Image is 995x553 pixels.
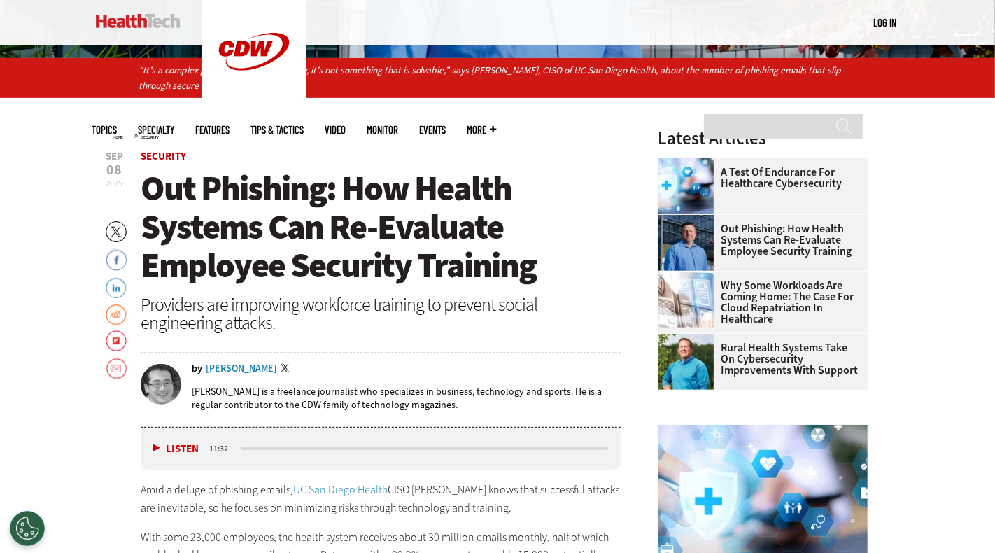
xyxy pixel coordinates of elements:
img: Electronic health records [658,272,714,328]
div: Cookies Settings [10,511,45,546]
button: Listen [153,444,199,454]
a: Security [141,149,186,163]
h3: Latest Articles [658,129,868,147]
p: [PERSON_NAME] is a freelance journalist who specializes in business, technology and sports. He is... [192,385,621,412]
a: Twitter [281,364,293,375]
a: CDW [202,92,306,107]
a: UC San Diego Health [293,482,388,497]
img: Home [96,14,181,28]
a: Video [325,125,346,135]
span: Out Phishing: How Health Systems Can Re-Evaluate Employee Security Training [141,165,536,288]
a: Healthcare cybersecurity [658,158,721,169]
span: 2025 [106,178,123,189]
a: Scott Currie [658,215,721,226]
a: A Test of Endurance for Healthcare Cybersecurity [658,167,859,189]
a: Why Some Workloads Are Coming Home: The Case for Cloud Repatriation in Healthcare [658,280,859,325]
a: Electronic health records [658,272,721,283]
p: Amid a deluge of phishing emails, CISO [PERSON_NAME] knows that successful attacks are inevitable... [141,481,621,517]
a: Features [195,125,230,135]
a: Tips & Tactics [250,125,304,135]
button: Open Preferences [10,511,45,546]
div: duration [207,442,239,455]
span: Sep [106,151,123,162]
a: Rural Health Systems Take On Cybersecurity Improvements with Support [658,342,859,376]
img: Healthcare cybersecurity [658,158,714,214]
div: Providers are improving workforce training to prevent social engineering attacks. [141,295,621,332]
span: Topics [92,125,117,135]
div: User menu [873,15,896,30]
span: Specialty [138,125,174,135]
img: Jim Roeder [658,334,714,390]
span: by [192,364,202,374]
div: media player [141,428,621,470]
img: Scott Currie [658,215,714,271]
a: MonITor [367,125,398,135]
a: Jim Roeder [658,334,721,345]
a: Log in [873,16,896,29]
a: Events [419,125,446,135]
a: Out Phishing: How Health Systems Can Re-Evaluate Employee Security Training [658,223,859,257]
span: More [467,125,496,135]
a: [PERSON_NAME] [206,364,277,374]
span: 08 [106,163,123,177]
